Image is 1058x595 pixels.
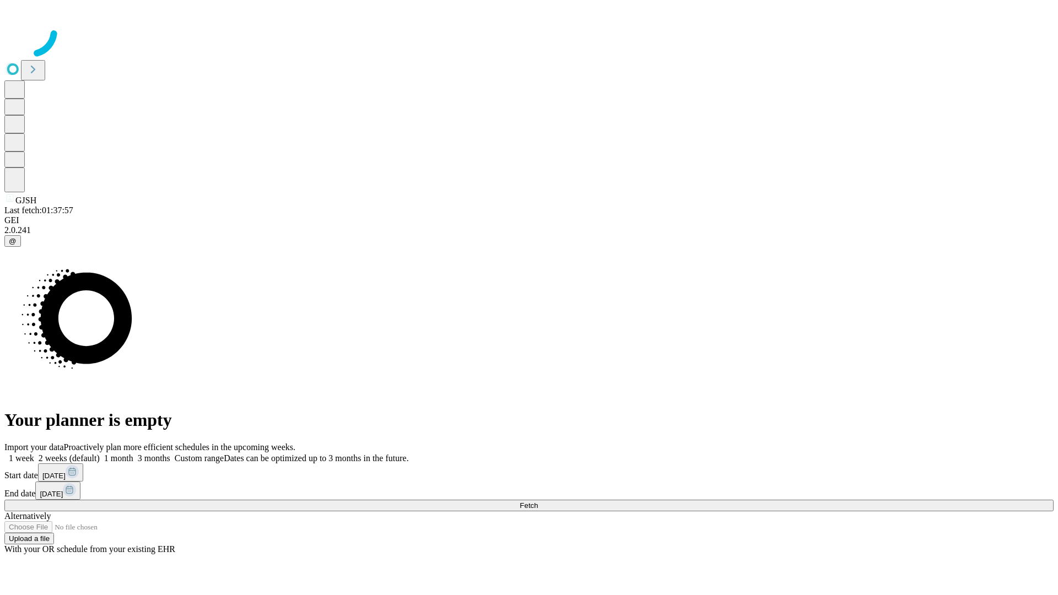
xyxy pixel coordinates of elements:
[42,472,66,480] span: [DATE]
[64,442,295,452] span: Proactively plan more efficient schedules in the upcoming weeks.
[4,533,54,544] button: Upload a file
[4,410,1054,430] h1: Your planner is empty
[104,453,133,463] span: 1 month
[4,511,51,521] span: Alternatively
[9,237,17,245] span: @
[39,453,100,463] span: 2 weeks (default)
[224,453,408,463] span: Dates can be optimized up to 3 months in the future.
[38,463,83,482] button: [DATE]
[4,500,1054,511] button: Fetch
[40,490,63,498] span: [DATE]
[15,196,36,205] span: GJSH
[175,453,224,463] span: Custom range
[4,225,1054,235] div: 2.0.241
[35,482,80,500] button: [DATE]
[4,463,1054,482] div: Start date
[4,215,1054,225] div: GEI
[4,235,21,247] button: @
[9,453,34,463] span: 1 week
[520,501,538,510] span: Fetch
[138,453,170,463] span: 3 months
[4,544,175,554] span: With your OR schedule from your existing EHR
[4,205,73,215] span: Last fetch: 01:37:57
[4,442,64,452] span: Import your data
[4,482,1054,500] div: End date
